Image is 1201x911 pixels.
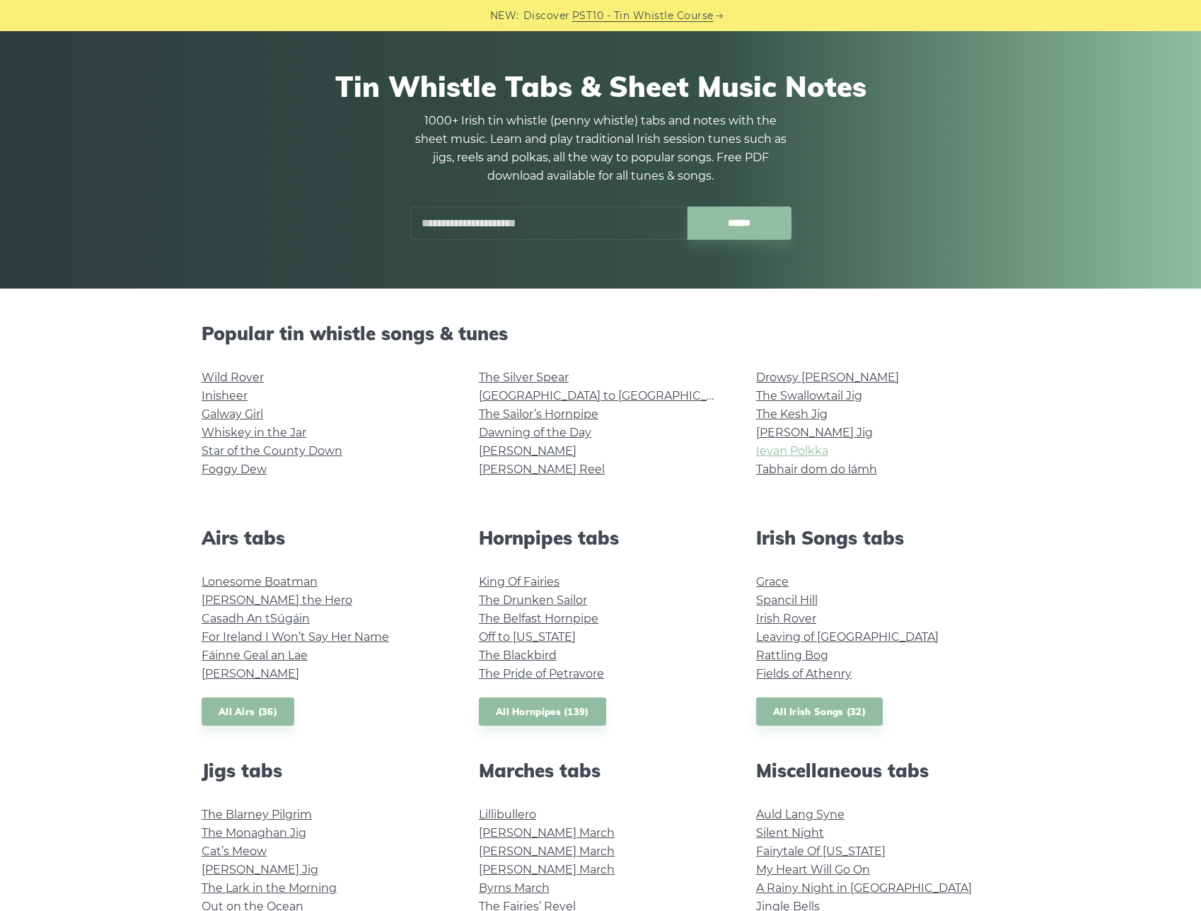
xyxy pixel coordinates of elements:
a: Wild Rover [202,371,264,384]
a: The Kesh Jig [756,407,828,421]
a: Fairytale Of [US_STATE] [756,845,886,858]
a: Inisheer [202,389,248,402]
a: [PERSON_NAME] Jig [202,863,318,876]
a: The Sailor’s Hornpipe [479,407,598,421]
a: [PERSON_NAME] [202,667,299,680]
a: Lillibullero [479,808,536,821]
a: The Belfast Hornpipe [479,612,598,625]
a: The Silver Spear [479,371,569,384]
a: PST10 - Tin Whistle Course [572,8,714,24]
a: For Ireland I Won’t Say Her Name [202,630,389,644]
h2: Hornpipes tabs [479,527,722,549]
a: Star of the County Down [202,444,342,458]
h2: Airs tabs [202,527,445,549]
a: Spancil Hill [756,593,818,607]
a: A Rainy Night in [GEOGRAPHIC_DATA] [756,881,972,895]
a: Galway Girl [202,407,263,421]
h2: Jigs tabs [202,760,445,782]
h2: Irish Songs tabs [756,527,999,549]
a: My Heart Will Go On [756,863,870,876]
a: Fields of Athenry [756,667,852,680]
a: Whiskey in the Jar [202,426,306,439]
a: Ievan Polkka [756,444,828,458]
h2: Marches tabs [479,760,722,782]
a: Silent Night [756,826,824,840]
a: The Drunken Sailor [479,593,587,607]
a: Foggy Dew [202,463,267,476]
a: All Hornpipes (139) [479,697,606,726]
a: Grace [756,575,789,588]
a: King Of Fairies [479,575,559,588]
a: [PERSON_NAME] Reel [479,463,605,476]
a: The Lark in the Morning [202,881,337,895]
a: The Monaghan Jig [202,826,306,840]
a: [PERSON_NAME] March [479,863,615,876]
a: [GEOGRAPHIC_DATA] to [GEOGRAPHIC_DATA] [479,389,740,402]
a: All Irish Songs (32) [756,697,883,726]
p: 1000+ Irish tin whistle (penny whistle) tabs and notes with the sheet music. Learn and play tradi... [410,112,791,185]
a: Byrns March [479,881,550,895]
a: The Pride of Petravore [479,667,604,680]
a: The Blarney Pilgrim [202,808,312,821]
span: Discover [523,8,570,24]
h1: Tin Whistle Tabs & Sheet Music Notes [202,69,999,103]
a: Rattling Bog [756,649,828,662]
a: Leaving of [GEOGRAPHIC_DATA] [756,630,939,644]
a: Lonesome Boatman [202,575,318,588]
a: Tabhair dom do lámh [756,463,877,476]
h2: Popular tin whistle songs & tunes [202,323,999,344]
a: Off to [US_STATE] [479,630,576,644]
a: [PERSON_NAME] Jig [756,426,873,439]
a: Irish Rover [756,612,816,625]
a: [PERSON_NAME] the Hero [202,593,352,607]
a: Drowsy [PERSON_NAME] [756,371,899,384]
a: [PERSON_NAME] [479,444,576,458]
a: Cat’s Meow [202,845,267,858]
span: NEW: [490,8,519,24]
a: The Blackbird [479,649,557,662]
a: Auld Lang Syne [756,808,845,821]
h2: Miscellaneous tabs [756,760,999,782]
a: All Airs (36) [202,697,294,726]
a: [PERSON_NAME] March [479,826,615,840]
a: [PERSON_NAME] March [479,845,615,858]
a: Casadh An tSúgáin [202,612,310,625]
a: The Swallowtail Jig [756,389,862,402]
a: Dawning of the Day [479,426,591,439]
a: Fáinne Geal an Lae [202,649,308,662]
